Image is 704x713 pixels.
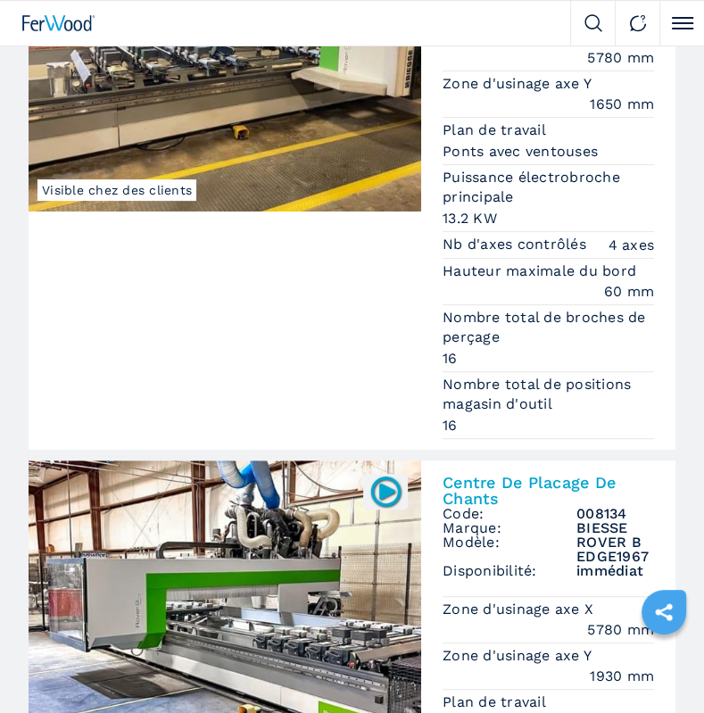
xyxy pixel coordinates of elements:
[576,564,654,578] span: immédiat
[642,590,686,634] a: sharethis
[576,521,654,535] h3: BIESSE
[443,646,596,666] p: Zone d'usinage axe Y
[609,235,655,255] em: 4 axes
[604,281,654,302] em: 60 mm
[443,521,576,535] span: Marque:
[443,692,551,712] p: Plan de travail
[443,208,654,228] em: 13.2 KW
[443,475,654,507] h2: Centre De Placage De Chants
[629,14,647,32] img: Contact us
[443,564,576,578] span: Disponibilité:
[576,535,654,564] h3: ROVER B EDGE1967
[37,179,196,201] span: Visible chez des clients
[590,666,654,686] em: 1930 mm
[443,600,598,619] p: Zone d'usinage axe X
[443,120,551,140] p: Plan de travail
[443,348,654,369] em: 16
[443,74,596,94] p: Zone d'usinage axe Y
[443,535,576,564] span: Modèle:
[576,507,654,521] h3: 008134
[659,1,704,46] button: Click to toggle menu
[443,415,654,435] em: 16
[584,14,602,32] img: Search
[628,633,691,700] iframe: Chat
[22,15,95,31] img: Ferwood
[443,235,591,254] p: Nb d'axes contrôlés
[443,261,641,281] p: Hauteur maximale du bord
[443,507,576,521] span: Code:
[590,94,654,114] em: 1650 mm
[443,375,654,415] p: Nombre total de positions magasin d'outil
[443,308,654,348] p: Nombre total de broches de perçage
[443,168,654,208] p: Puissance électrobroche principale
[443,141,654,162] em: Ponts avec ventouses
[587,47,654,68] em: 5780 mm
[587,619,654,640] em: 5780 mm
[369,474,403,509] img: 008134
